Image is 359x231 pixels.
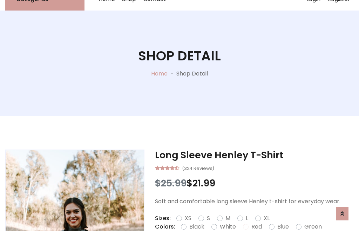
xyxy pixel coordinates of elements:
[192,177,215,190] span: 21.99
[304,223,322,231] label: Green
[207,214,210,223] label: S
[264,214,270,223] label: XL
[182,164,214,172] small: (324 Reviews)
[189,223,204,231] label: Black
[168,70,176,78] p: -
[155,150,354,161] h3: Long Sleeve Henley T-Shirt
[220,223,236,231] label: White
[277,223,289,231] label: Blue
[185,214,191,223] label: XS
[155,178,354,189] h3: $
[246,214,248,223] label: L
[138,48,221,64] h1: Shop Detail
[176,70,208,78] p: Shop Detail
[155,214,171,223] p: Sizes:
[151,70,168,78] a: Home
[155,223,175,231] p: Colors:
[251,223,262,231] label: Red
[155,197,354,206] p: Soft and comfortable long sleeve Henley t-shirt for everyday wear.
[225,214,230,223] label: M
[155,177,187,190] span: $25.99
